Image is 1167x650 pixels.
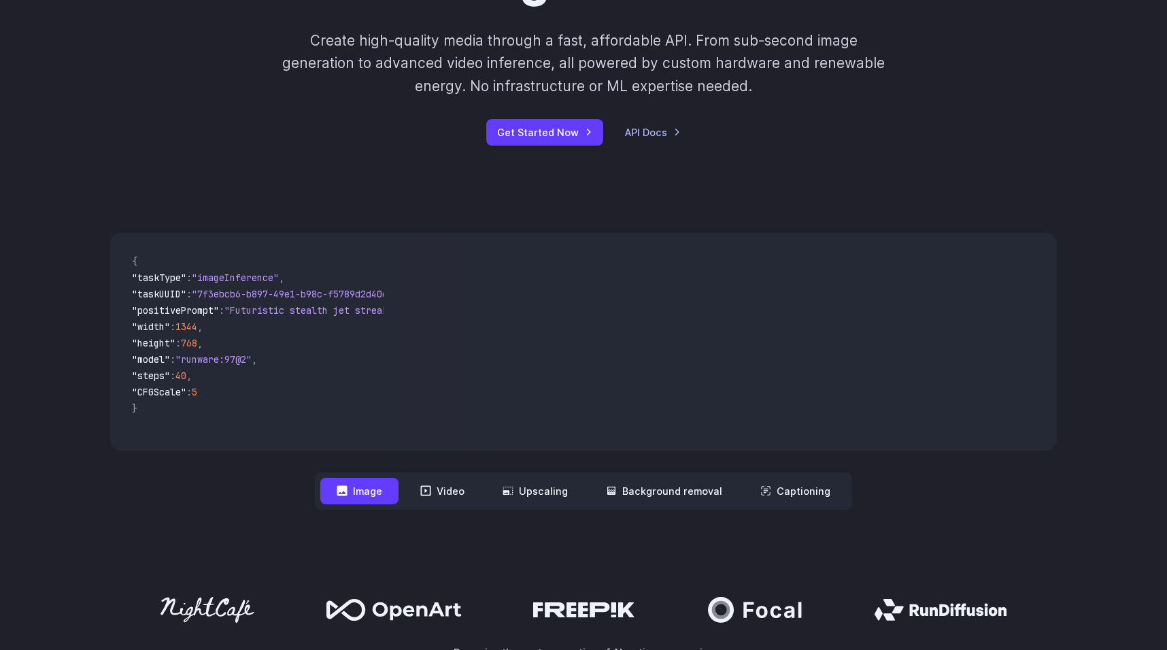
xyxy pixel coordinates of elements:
span: : [186,386,192,398]
a: API Docs [625,125,681,140]
button: Captioning [744,478,847,504]
span: : [186,272,192,284]
span: , [197,321,203,333]
p: Create high-quality media through a fast, affordable API. From sub-second image generation to adv... [281,29,887,97]
span: : [175,337,181,349]
span: 5 [192,386,197,398]
span: , [197,337,203,349]
span: 40 [175,370,186,382]
span: "Futuristic stealth jet streaking through a neon-lit cityscape with glowing purple exhaust" [224,304,720,316]
span: "taskType" [132,272,186,284]
span: , [186,370,192,382]
span: { [132,255,137,267]
span: 768 [181,337,197,349]
span: : [170,370,175,382]
button: Video [404,478,481,504]
span: "taskUUID" [132,288,186,300]
span: "runware:97@2" [175,353,252,365]
button: Upscaling [486,478,584,504]
button: Image [320,478,399,504]
span: "7f3ebcb6-b897-49e1-b98c-f5789d2d40d7" [192,288,399,300]
span: : [170,321,175,333]
span: , [252,353,257,365]
span: "height" [132,337,175,349]
button: Background removal [590,478,739,504]
a: Get Started Now [486,119,603,146]
span: "width" [132,321,170,333]
span: "CFGScale" [132,386,186,398]
span: : [219,304,224,316]
span: : [170,353,175,365]
span: , [279,272,284,284]
span: } [132,402,137,415]
span: "model" [132,353,170,365]
span: "steps" [132,370,170,382]
span: : [186,288,192,300]
span: 1344 [175,321,197,333]
span: "positivePrompt" [132,304,219,316]
span: "imageInference" [192,272,279,284]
